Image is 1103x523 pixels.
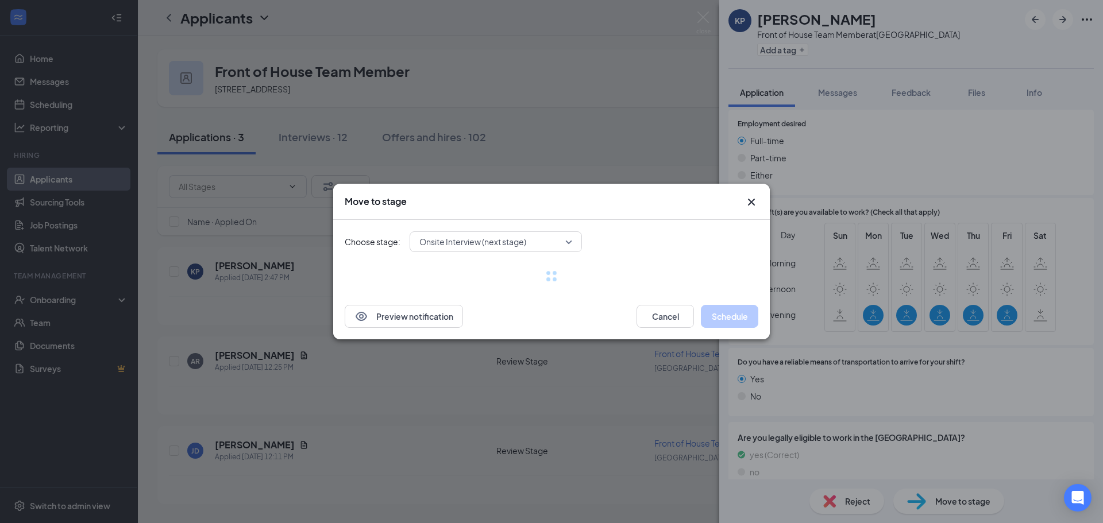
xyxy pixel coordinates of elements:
button: Schedule [701,305,758,328]
button: Close [745,195,758,209]
span: Choose stage: [345,235,400,248]
svg: Eye [354,309,368,323]
h3: Move to stage [345,195,407,208]
span: Onsite Interview (next stage) [419,233,526,250]
button: EyePreview notification [345,305,463,328]
button: Cancel [637,305,694,328]
svg: Cross [745,195,758,209]
div: Open Intercom Messenger [1064,484,1092,512]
